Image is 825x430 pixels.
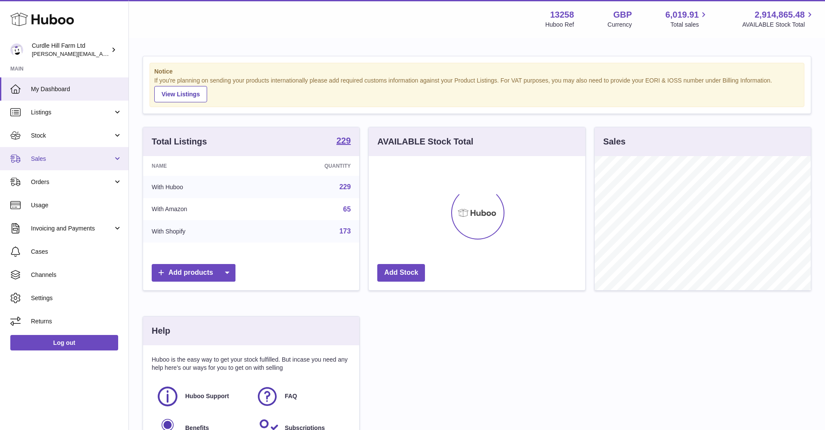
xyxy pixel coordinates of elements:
[152,356,351,372] p: Huboo is the easy way to get your stock fulfilled. But incase you need any help here's our ways f...
[154,68,800,76] strong: Notice
[666,9,699,21] span: 6,019.91
[261,156,359,176] th: Quantity
[339,227,351,235] a: 173
[31,317,122,326] span: Returns
[755,9,805,21] span: 2,914,865.48
[143,220,261,243] td: With Shopify
[31,201,122,209] span: Usage
[143,156,261,176] th: Name
[32,42,109,58] div: Curdle Hill Farm Ltd
[742,9,815,29] a: 2,914,865.48 AVAILABLE Stock Total
[285,392,297,400] span: FAQ
[156,385,247,408] a: Huboo Support
[256,385,347,408] a: FAQ
[339,183,351,190] a: 229
[152,264,235,282] a: Add products
[31,294,122,302] span: Settings
[377,264,425,282] a: Add Stock
[31,224,113,233] span: Invoicing and Payments
[143,198,261,221] td: With Amazon
[32,50,172,57] span: [PERSON_NAME][EMAIL_ADDRESS][DOMAIN_NAME]
[666,9,709,29] a: 6,019.91 Total sales
[31,155,113,163] span: Sales
[31,108,113,117] span: Listings
[10,43,23,56] img: miranda@diddlysquatfarmshop.com
[550,9,574,21] strong: 13258
[613,9,632,21] strong: GBP
[343,206,351,213] a: 65
[670,21,709,29] span: Total sales
[31,85,122,93] span: My Dashboard
[152,136,207,147] h3: Total Listings
[143,176,261,198] td: With Huboo
[31,248,122,256] span: Cases
[377,136,473,147] h3: AVAILABLE Stock Total
[336,136,351,145] strong: 229
[336,136,351,147] a: 229
[185,392,229,400] span: Huboo Support
[10,335,118,350] a: Log out
[152,325,170,337] h3: Help
[545,21,574,29] div: Huboo Ref
[742,21,815,29] span: AVAILABLE Stock Total
[31,271,122,279] span: Channels
[603,136,626,147] h3: Sales
[608,21,632,29] div: Currency
[154,86,207,102] a: View Listings
[154,77,800,102] div: If you're planning on sending your products internationally please add required customs informati...
[31,178,113,186] span: Orders
[31,132,113,140] span: Stock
